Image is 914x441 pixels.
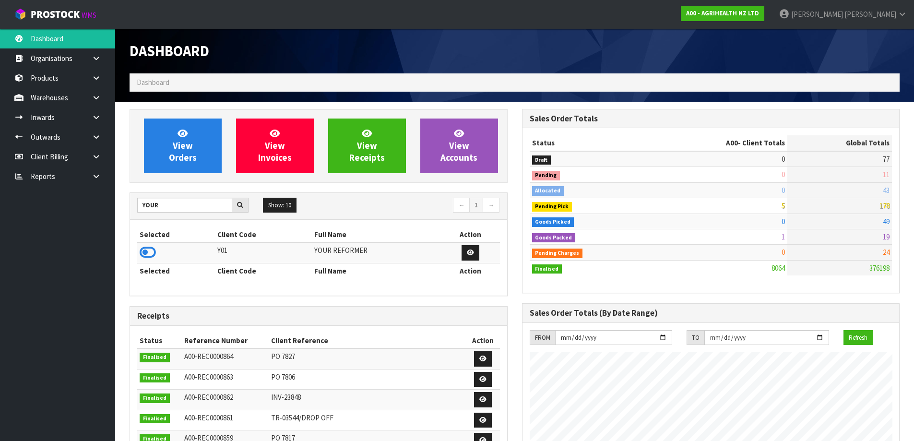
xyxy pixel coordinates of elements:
[312,242,441,263] td: YOUR REFORMER
[883,155,890,164] span: 77
[530,114,892,123] h3: Sales Order Totals
[258,128,292,164] span: View Invoices
[82,11,96,20] small: WMS
[532,171,560,180] span: Pending
[869,263,890,273] span: 376198
[782,155,785,164] span: 0
[687,330,704,346] div: TO
[215,227,312,242] th: Client Code
[787,135,892,151] th: Global Totals
[726,138,738,147] span: A00
[236,119,314,173] a: ViewInvoices
[137,311,500,321] h3: Receipts
[420,119,498,173] a: ViewAccounts
[137,78,169,87] span: Dashboard
[883,186,890,195] span: 43
[844,10,896,19] span: [PERSON_NAME]
[532,264,562,274] span: Finalised
[883,248,890,257] span: 24
[772,263,785,273] span: 8064
[782,170,785,179] span: 0
[137,333,182,348] th: Status
[137,198,232,213] input: Search clients
[532,155,551,165] span: Draft
[140,393,170,403] span: Finalised
[215,242,312,263] td: Y01
[782,201,785,210] span: 5
[441,227,499,242] th: Action
[883,232,890,241] span: 19
[14,8,26,20] img: cube-alt.png
[466,333,499,348] th: Action
[441,263,499,278] th: Action
[269,333,466,348] th: Client Reference
[312,227,441,242] th: Full Name
[312,263,441,278] th: Full Name
[271,393,301,402] span: INV-23848
[328,119,406,173] a: ViewReceipts
[469,198,483,213] a: 1
[879,201,890,210] span: 178
[184,413,233,422] span: A00-REC0000861
[31,8,80,21] span: ProStock
[263,198,297,213] button: Show: 10
[215,263,312,278] th: Client Code
[169,128,197,164] span: View Orders
[137,227,215,242] th: Selected
[530,135,650,151] th: Status
[182,333,269,348] th: Reference Number
[532,202,572,212] span: Pending Pick
[140,353,170,362] span: Finalised
[530,309,892,318] h3: Sales Order Totals (By Date Range)
[453,198,470,213] a: ←
[326,198,500,215] nav: Page navigation
[140,414,170,424] span: Finalised
[532,186,564,196] span: Allocated
[184,352,233,361] span: A00-REC0000864
[271,352,295,361] span: PO 7827
[681,6,764,21] a: A00 - AGRIHEALTH NZ LTD
[349,128,385,164] span: View Receipts
[791,10,843,19] span: [PERSON_NAME]
[843,330,873,346] button: Refresh
[883,170,890,179] span: 11
[532,217,574,227] span: Goods Picked
[532,249,583,258] span: Pending Charges
[130,42,209,60] span: Dashboard
[782,217,785,226] span: 0
[440,128,477,164] span: View Accounts
[532,233,576,243] span: Goods Packed
[782,248,785,257] span: 0
[649,135,787,151] th: - Client Totals
[137,263,215,278] th: Selected
[782,232,785,241] span: 1
[271,372,295,381] span: PO 7806
[782,186,785,195] span: 0
[883,217,890,226] span: 49
[686,9,759,17] strong: A00 - AGRIHEALTH NZ LTD
[530,330,555,346] div: FROM
[184,372,233,381] span: A00-REC0000863
[184,393,233,402] span: A00-REC0000862
[144,119,222,173] a: ViewOrders
[140,373,170,383] span: Finalised
[271,413,333,422] span: TR-03544/DROP OFF
[483,198,499,213] a: →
